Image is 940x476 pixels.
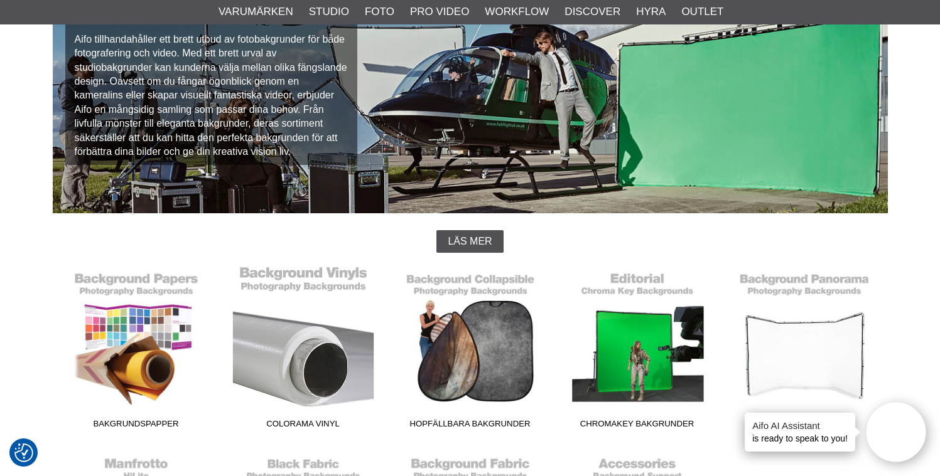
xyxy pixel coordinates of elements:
span: Läs mer [448,236,492,247]
img: Revisit consent button [14,443,33,462]
a: Hyra [636,4,666,20]
a: Outlet [681,4,723,20]
a: Hopfällbara Bakgrunder [387,265,554,435]
a: Foto [365,4,394,20]
h4: Aifo AI Assistant [752,419,848,432]
span: Panorama [721,418,888,435]
span: Chromakey Bakgrunder [554,418,721,435]
a: Pro Video [410,4,469,20]
a: Panorama [721,265,888,435]
a: Studio [309,4,349,20]
a: Colorama Vinyl [220,265,387,435]
a: Chromakey Bakgrunder [554,265,721,435]
span: Hopfällbara Bakgrunder [387,418,554,435]
a: Bakgrundspapper [53,265,220,435]
span: Bakgrundspapper [53,418,220,435]
span: Colorama Vinyl [220,418,387,435]
div: is ready to speak to you! [745,413,855,452]
a: Discover [565,4,620,20]
a: Varumärken [219,4,293,20]
button: Samtyckesinställningar [14,442,33,464]
a: Workflow [485,4,549,20]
